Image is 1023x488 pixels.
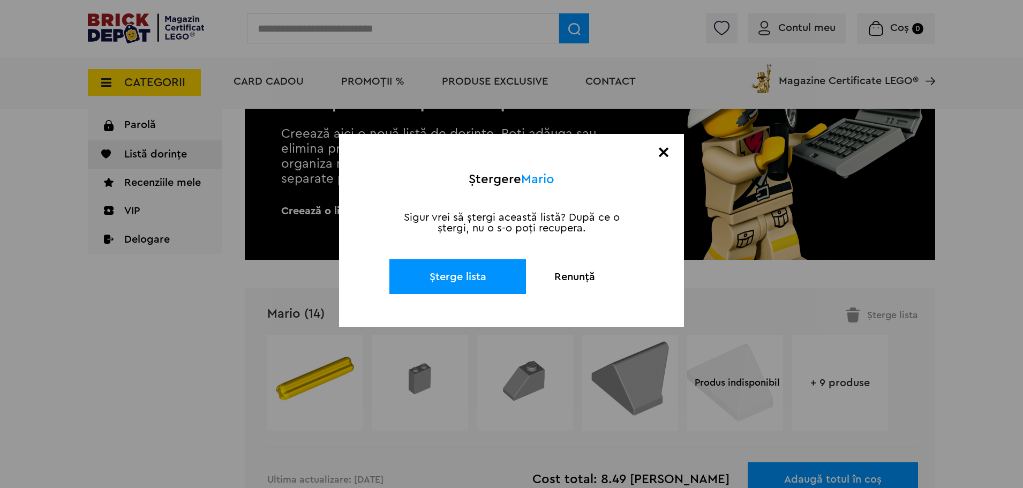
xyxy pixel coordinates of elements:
[657,147,670,158] div: ×
[554,272,595,282] span: Renunță
[393,212,630,234] p: Sigur vrei să ștergi această listă? După ce o ștergi, nu o s-o poți recupera.
[389,259,526,294] button: Șterge lista
[389,172,634,186] h2: Ștergere
[521,173,554,186] span: Mario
